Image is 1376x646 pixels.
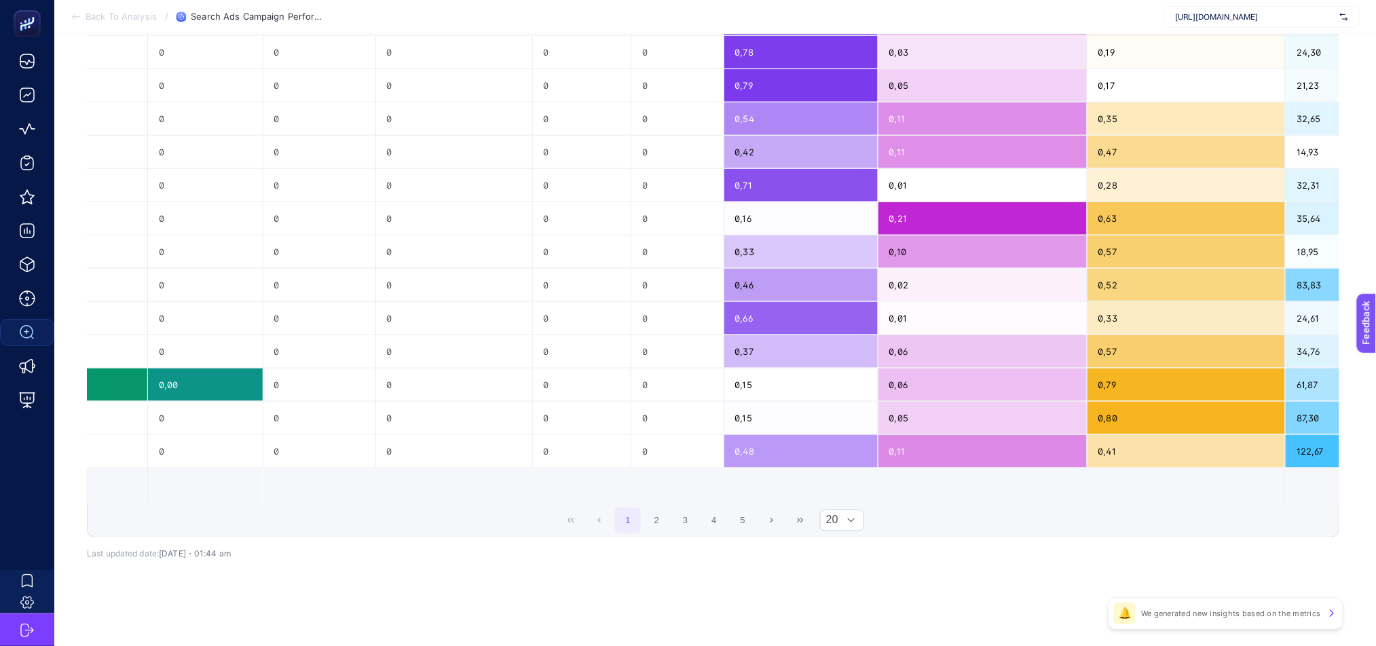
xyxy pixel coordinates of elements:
[631,102,723,135] div: 0
[1087,335,1286,368] div: 0,57
[1087,202,1286,235] div: 0,63
[1286,136,1348,168] div: 14,93
[878,235,1087,268] div: 0,10
[878,368,1087,401] div: 0,06
[1141,608,1321,619] p: We generated new insights based on the metrics
[1286,102,1348,135] div: 32,65
[533,169,631,202] div: 0
[878,202,1087,235] div: 0,21
[376,102,532,135] div: 0
[148,368,263,401] div: 0,00
[759,508,785,533] button: Next Page
[878,435,1087,468] div: 0,11
[263,269,375,301] div: 0
[724,102,878,135] div: 0,54
[376,402,532,434] div: 0
[533,435,631,468] div: 0
[1286,169,1348,202] div: 32,31
[263,402,375,434] div: 0
[148,302,263,335] div: 0
[878,169,1087,202] div: 0,01
[1087,402,1286,434] div: 0,80
[1286,202,1348,235] div: 35,64
[724,335,878,368] div: 0,37
[878,269,1087,301] div: 0,02
[376,269,532,301] div: 0
[878,69,1087,102] div: 0,05
[148,402,263,434] div: 0
[263,335,375,368] div: 0
[1286,269,1348,301] div: 83,83
[263,102,375,135] div: 0
[821,510,838,531] span: Rows per page
[148,69,263,102] div: 0
[724,202,878,235] div: 0,16
[263,36,375,69] div: 0
[1286,235,1348,268] div: 18,95
[1087,269,1286,301] div: 0,52
[263,368,375,401] div: 0
[724,368,878,401] div: 0,15
[631,368,723,401] div: 0
[724,435,878,468] div: 0,48
[878,302,1087,335] div: 0,01
[1114,603,1136,624] div: 🔔
[159,549,231,559] span: [DATE]・01:44 am
[148,435,263,468] div: 0
[673,508,699,533] button: 3
[1340,10,1348,24] img: svg%3e
[376,169,532,202] div: 0
[631,36,723,69] div: 0
[724,235,878,268] div: 0,33
[631,335,723,368] div: 0
[376,36,532,69] div: 0
[1087,169,1286,202] div: 0,28
[631,302,723,335] div: 0
[1087,136,1286,168] div: 0,47
[191,12,327,22] span: Search Ads Campaign Performance
[376,136,532,168] div: 0
[724,69,878,102] div: 0,79
[148,202,263,235] div: 0
[615,508,641,533] button: 1
[376,235,532,268] div: 0
[1087,235,1286,268] div: 0,57
[263,169,375,202] div: 0
[724,136,878,168] div: 0,42
[533,69,631,102] div: 0
[165,11,168,22] span: /
[376,69,532,102] div: 0
[148,235,263,268] div: 0
[376,368,532,401] div: 0
[1286,302,1348,335] div: 24,61
[631,69,723,102] div: 0
[376,202,532,235] div: 0
[376,335,532,368] div: 0
[86,12,157,22] span: Back To Analysis
[878,402,1087,434] div: 0,05
[263,235,375,268] div: 0
[263,302,375,335] div: 0
[1286,435,1348,468] div: 122,67
[631,202,723,235] div: 0
[376,435,532,468] div: 0
[724,269,878,301] div: 0,46
[1286,36,1348,69] div: 24,30
[148,269,263,301] div: 0
[1286,402,1348,434] div: 87,30
[631,235,723,268] div: 0
[631,402,723,434] div: 0
[1286,368,1348,401] div: 61,87
[1286,335,1348,368] div: 34,76
[878,335,1087,368] div: 0,06
[1087,302,1286,335] div: 0,33
[533,402,631,434] div: 0
[263,136,375,168] div: 0
[533,36,631,69] div: 0
[724,302,878,335] div: 0,66
[631,269,723,301] div: 0
[787,508,813,533] button: Last Page
[1087,36,1286,69] div: 0,19
[533,102,631,135] div: 0
[8,4,52,15] span: Feedback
